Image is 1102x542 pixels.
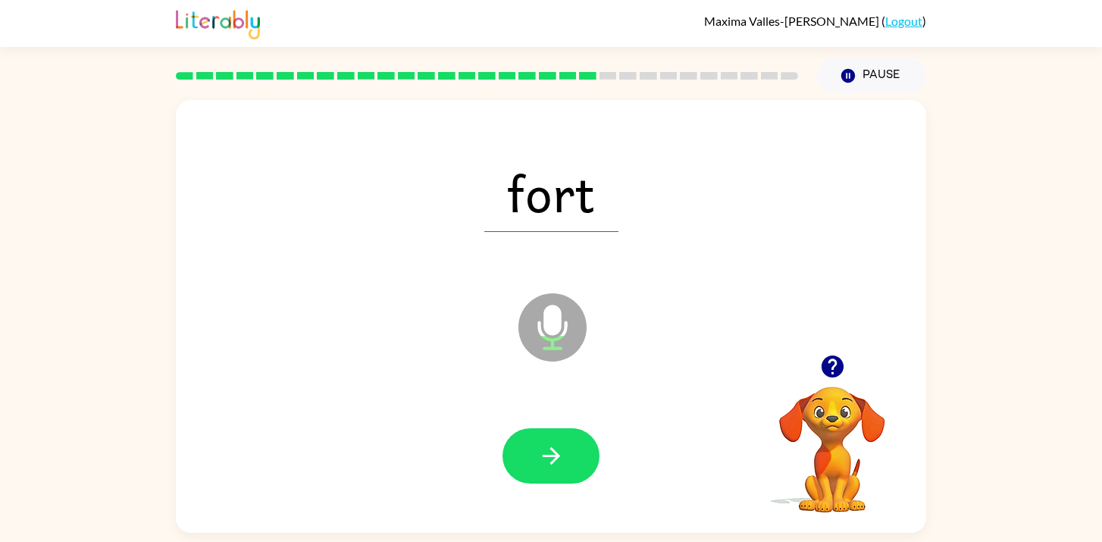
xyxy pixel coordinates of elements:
video: Your browser must support playing .mp4 files to use Literably. Please try using another browser. [756,363,908,515]
span: Maxima Valles-[PERSON_NAME] [704,14,881,28]
img: Literably [176,6,260,39]
a: Logout [885,14,922,28]
button: Pause [816,58,926,93]
span: fort [484,153,618,232]
div: ( ) [704,14,926,28]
